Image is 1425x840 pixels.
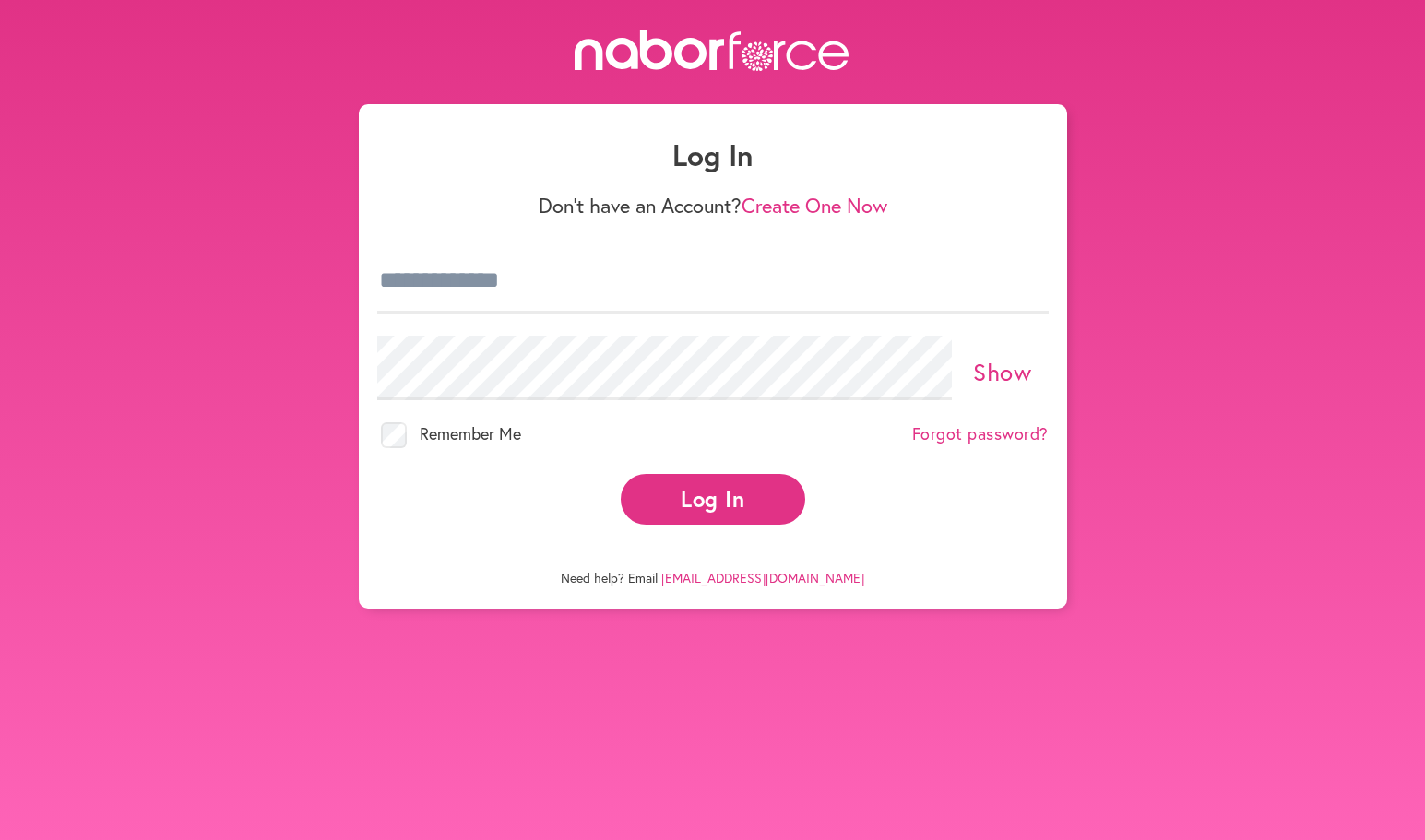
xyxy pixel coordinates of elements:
[377,550,1049,586] p: Need help? Email
[377,137,1049,172] h1: Log In
[661,569,864,586] a: [EMAIL_ADDRESS][DOMAIN_NAME]
[420,422,521,444] span: Remember Me
[973,356,1031,387] a: Show
[912,424,1049,444] a: Forgot password?
[621,474,805,525] button: Log In
[377,194,1049,218] p: Don't have an Account?
[742,192,887,219] a: Create One Now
